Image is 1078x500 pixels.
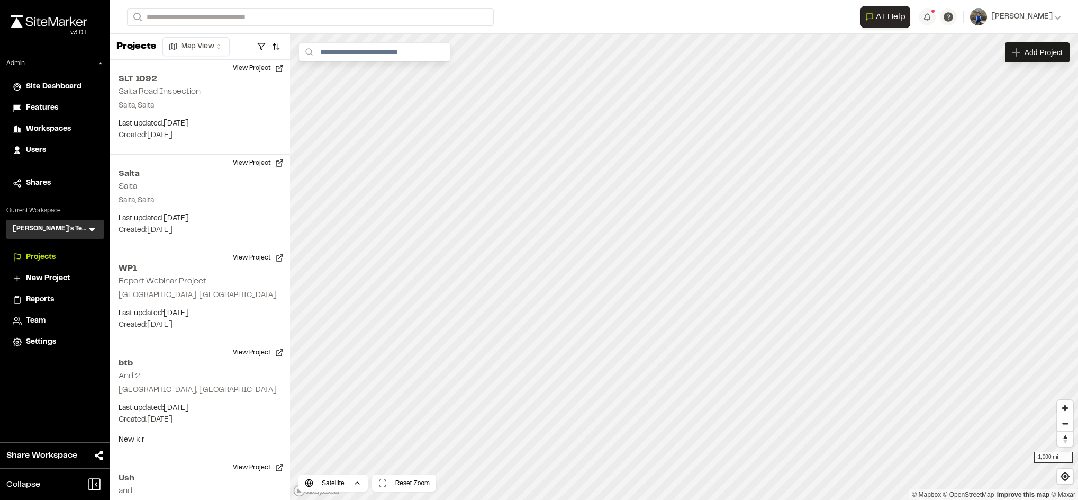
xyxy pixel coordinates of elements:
span: Add Project [1025,47,1063,58]
a: Maxar [1051,491,1075,498]
button: View Project [227,459,290,476]
button: Reset Zoom [372,475,436,492]
span: AI Help [876,11,905,23]
span: Site Dashboard [26,81,81,93]
button: View Project [227,155,290,172]
p: Created: [DATE] [119,319,282,331]
a: New Project [13,273,97,284]
p: Last updated: [DATE] [119,403,282,414]
div: Oh geez...please don't... [11,28,87,38]
p: Created: [DATE] [119,225,282,236]
a: Map feedback [997,491,1049,498]
a: Site Dashboard [13,81,97,93]
h2: Salta Road Inspection [119,88,201,95]
button: View Project [227,249,290,266]
p: Admin [6,59,25,68]
span: Workspaces [26,123,71,135]
button: Zoom out [1057,416,1073,431]
button: Find my location [1057,469,1073,484]
button: Satellite [298,475,368,492]
a: Shares [13,177,97,189]
h2: And 2 [119,372,140,380]
span: Users [26,145,46,156]
span: Reports [26,294,54,306]
h2: Salta [119,167,282,180]
img: User [970,8,987,25]
a: Features [13,102,97,114]
button: [PERSON_NAME] [970,8,1061,25]
h2: Salta [119,183,137,190]
a: Settings [13,336,97,348]
p: Last updated: [DATE] [119,213,282,225]
a: Users [13,145,97,156]
span: Team [26,315,46,327]
button: Search [127,8,146,26]
div: 1,000 mi [1034,452,1073,463]
p: [GEOGRAPHIC_DATA], [GEOGRAPHIC_DATA] [119,385,282,396]
span: Collapse [6,478,40,491]
span: Shares [26,177,51,189]
h2: btb [119,357,282,370]
h2: Report Webinar Project [119,278,206,285]
a: Workspaces [13,123,97,135]
a: Mapbox logo [293,485,340,497]
p: Created: [DATE] [119,130,282,141]
a: OpenStreetMap [943,491,994,498]
button: Open AI Assistant [860,6,910,28]
button: View Project [227,344,290,361]
img: rebrand.png [11,15,87,28]
span: [PERSON_NAME] [991,11,1053,23]
a: Projects [13,252,97,263]
p: Current Workspace [6,206,104,216]
button: View Project [227,60,290,77]
h2: SLT 1092 [119,73,282,85]
p: Created: [DATE] [119,414,282,426]
span: Share Workspace [6,449,77,462]
a: Mapbox [912,491,941,498]
p: Last updated: [DATE] [119,118,282,130]
span: Settings [26,336,56,348]
button: Zoom in [1057,400,1073,416]
canvas: Map [290,34,1078,500]
a: Team [13,315,97,327]
h2: and [119,487,132,495]
h3: [PERSON_NAME]'s Test [13,224,87,235]
p: [GEOGRAPHIC_DATA], [GEOGRAPHIC_DATA] [119,290,282,301]
span: New Project [26,273,70,284]
button: Reset bearing to north [1057,431,1073,447]
h2: Ush [119,472,282,485]
div: Open AI Assistant [860,6,914,28]
p: Projects [116,40,156,54]
a: Reports [13,294,97,306]
p: Salta, Salta [119,195,282,207]
p: New k r [119,434,282,446]
h2: WP1 [119,262,282,275]
p: Salta, Salta [119,100,282,112]
span: Projects [26,252,56,263]
p: Last updated: [DATE] [119,308,282,319]
span: Features [26,102,58,114]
